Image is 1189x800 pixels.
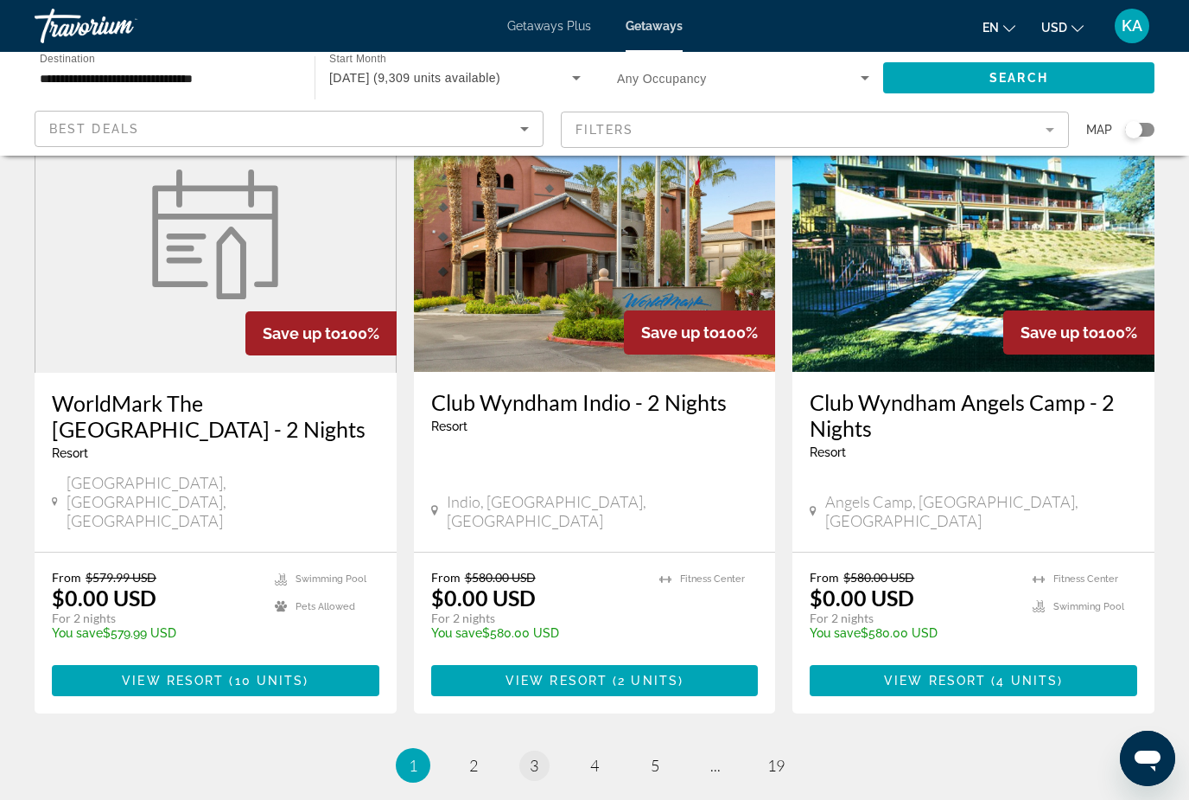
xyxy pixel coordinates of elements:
span: 3 [530,756,538,775]
span: 2 units [618,674,678,688]
span: Resort [52,446,88,460]
span: USD [1041,21,1067,35]
button: Filter [561,111,1070,149]
a: Club Wyndham Angels Camp - 2 Nights [810,389,1137,441]
div: 100% [245,311,397,355]
p: $0.00 USD [431,585,536,611]
span: Fitness Center [680,573,745,585]
p: $580.00 USD [810,626,1015,640]
p: $579.99 USD [52,626,258,640]
a: Getaways [626,19,683,33]
button: View Resort(2 units) [431,665,759,696]
span: $580.00 USD [843,570,914,585]
span: Save up to [641,323,719,342]
span: From [810,570,839,585]
a: Club Wyndham Indio - 2 Nights [431,389,759,415]
span: Angels Camp, [GEOGRAPHIC_DATA], [GEOGRAPHIC_DATA] [825,492,1137,530]
span: 5 [651,756,659,775]
a: Getaways Plus [507,19,591,33]
button: Search [883,62,1154,93]
p: $580.00 USD [431,626,643,640]
span: en [982,21,999,35]
p: $0.00 USD [52,585,156,611]
span: You save [431,626,482,640]
span: You save [52,626,103,640]
span: From [431,570,461,585]
span: Indio, [GEOGRAPHIC_DATA], [GEOGRAPHIC_DATA] [447,492,758,530]
span: Destination [40,53,95,64]
span: Best Deals [49,122,139,136]
button: View Resort(10 units) [52,665,379,696]
span: From [52,570,81,585]
span: ( ) [224,674,308,688]
img: 8737E01X.jpg [414,95,776,372]
p: For 2 nights [431,611,643,626]
span: 1 [409,756,417,775]
span: View Resort [505,674,607,688]
span: You save [810,626,861,640]
span: Save up to [1021,323,1098,342]
span: [DATE] (9,309 units available) [329,71,500,85]
span: View Resort [884,674,986,688]
span: Swimming Pool [1053,601,1124,612]
mat-select: Sort by [49,118,529,139]
span: ( ) [607,674,684,688]
span: Search [989,71,1048,85]
span: $580.00 USD [465,570,536,585]
span: KA [1122,17,1142,35]
button: View Resort(4 units) [810,665,1137,696]
span: Resort [431,419,467,433]
span: [GEOGRAPHIC_DATA], [GEOGRAPHIC_DATA], [GEOGRAPHIC_DATA] [67,473,379,530]
div: 100% [1003,310,1154,355]
span: 4 [590,756,599,775]
span: Swimming Pool [296,573,366,585]
a: Travorium [35,3,207,48]
span: ... [710,756,721,775]
span: 4 units [996,674,1058,688]
span: 19 [767,756,785,775]
span: Map [1086,118,1112,142]
button: Change language [982,15,1015,40]
img: week.svg [142,170,289,299]
p: $0.00 USD [810,585,914,611]
span: View Resort [122,674,224,688]
span: Fitness Center [1053,573,1118,585]
span: 10 units [235,674,304,688]
span: Start Month [329,54,386,65]
span: 2 [469,756,478,775]
div: 100% [624,310,775,355]
nav: Pagination [35,748,1154,783]
span: Resort [810,445,846,459]
a: WorldMark The [GEOGRAPHIC_DATA] - 2 Nights [52,390,379,442]
span: Pets Allowed [296,601,355,612]
img: 5489E01X.jpg [792,95,1154,372]
span: Save up to [263,324,340,342]
span: Any Occupancy [617,72,707,86]
span: ( ) [986,674,1063,688]
iframe: Кнопка запуска окна обмена сообщениями [1120,731,1175,786]
button: User Menu [1110,8,1154,44]
p: For 2 nights [52,611,258,626]
span: $579.99 USD [86,570,156,585]
p: For 2 nights [810,611,1015,626]
button: Change currency [1041,15,1084,40]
